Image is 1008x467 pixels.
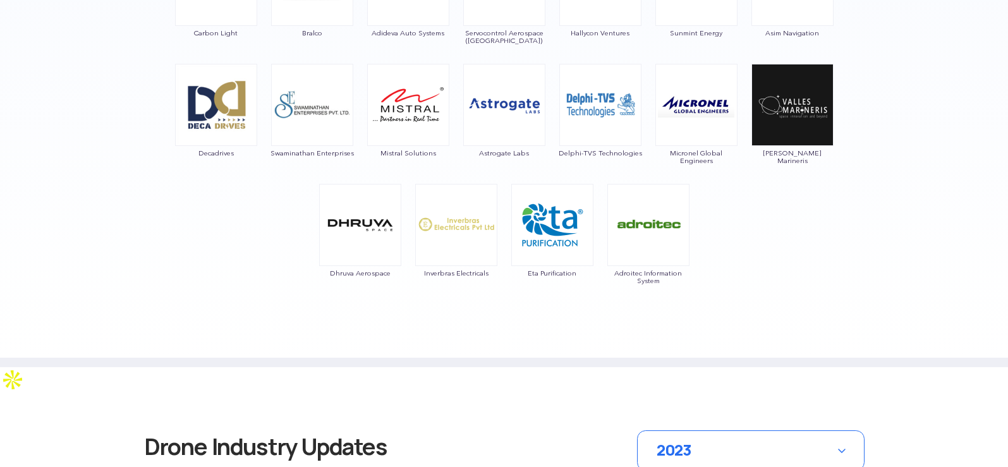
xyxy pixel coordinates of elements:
[751,29,834,37] span: Asim Navigation
[751,64,834,146] img: ic_valles.png
[511,184,593,266] img: img_eta.png
[657,440,691,460] span: 2023
[319,184,401,266] img: img_dhruva.png
[270,29,354,37] span: Bralco
[511,219,594,277] a: Eta Purification
[751,149,834,164] span: [PERSON_NAME] Marineris
[271,64,353,146] img: img_swaminathan.png
[319,219,402,277] a: Dhruva Aerospace
[463,64,545,146] img: img_astrogate.png
[463,149,546,157] span: Astrogate Labs
[559,149,642,157] span: Delphi-TVS Technologies
[607,184,689,266] img: img_adroitec.png
[174,29,258,37] span: Carbon Light
[607,269,690,284] span: Adroitec Information System
[174,149,258,157] span: Decadrives
[463,99,546,157] a: Astrogate Labs
[415,269,498,277] span: Inverbras Electricals
[511,269,594,277] span: Eta Purification
[751,99,834,164] a: [PERSON_NAME] Marineris
[655,64,738,146] img: img_micronel.png
[655,99,738,164] a: Micronel Global Engineers
[174,99,258,157] a: Decadrives
[367,99,450,157] a: Mistral Solutions
[319,269,402,277] span: Dhruva Aerospace
[367,64,449,146] img: img_mistral.png
[367,29,450,37] span: Adideva Auto Systems
[367,149,450,157] span: Mistral Solutions
[415,184,497,266] img: img_inverbras.png
[270,99,354,157] a: Swaminathan Enterprises
[415,219,498,277] a: Inverbras Electricals
[463,29,546,44] span: Servocontrol Aerospace ([GEOGRAPHIC_DATA])
[607,219,690,284] a: Adroitec Information System
[270,149,354,157] span: Swaminathan Enterprises
[559,99,642,157] a: Delphi-TVS Technologies
[175,64,257,146] img: img_decadrives.png
[144,430,434,463] h3: Drone Industry Updates
[655,149,738,164] span: Micronel Global Engineers
[559,29,642,37] span: Hallycon Ventures
[559,64,641,146] img: img_delphi.png
[655,29,738,37] span: Sunmint Energy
